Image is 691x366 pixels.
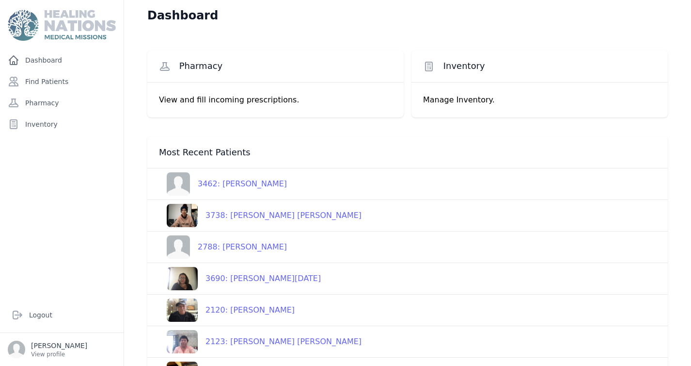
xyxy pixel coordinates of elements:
a: 3690: [PERSON_NAME][DATE] [159,267,321,290]
a: Dashboard [4,50,120,70]
img: Medical Missions EMR [8,10,115,41]
p: Manage Inventory. [423,94,656,106]
div: 2123: [PERSON_NAME] [PERSON_NAME] [198,336,361,348]
span: Pharmacy [179,60,223,72]
img: 8DI5TZot1NXEoAAAAldEVYdGRhdGU6Y3JlYXRlADIwMjUtMDYtMTJUMTY6NTc6NDUrMDA6MDCi3NzMAAAAJXRFWHRkYXRlOm1... [167,267,198,290]
span: Inventory [443,60,485,72]
img: person-242608b1a05df3501eefc295dc1bc67a.jpg [167,172,190,196]
a: 2788: [PERSON_NAME] [159,235,287,259]
img: B45XtBv35mLhAAAAJXRFWHRkYXRlOmNyZWF0ZQAyMDI1LTA2LTIwVDIwOjUzOjU1KzAwOjAwbyP4yQAAACV0RVh0ZGF0ZTptb... [167,204,198,227]
p: View and fill incoming prescriptions. [159,94,392,106]
img: wFyhm5Xng38gQAAACV0RVh0ZGF0ZTpjcmVhdGUAMjAyNC0wMi0yNFQxNjoyNToxMyswMDowMFppeW4AAAAldEVYdGRhdGU6bW... [167,330,198,353]
div: 3462: [PERSON_NAME] [190,178,287,190]
a: Find Patients [4,72,120,91]
a: Pharmacy View and fill incoming prescriptions. [147,50,404,117]
div: 3738: [PERSON_NAME] [PERSON_NAME] [198,210,361,221]
img: A9S1CkqaIzhGtJyBYLTbs7kwZVQYpFf8PTFLPYl6hlTcAAAAldEVYdGRhdGU6Y3JlYXRlADIwMjQtMDEtMDJUMTg6Mzg6Mzgr... [167,299,198,322]
span: Most Recent Patients [159,147,251,158]
a: 2123: [PERSON_NAME] [PERSON_NAME] [159,330,361,353]
a: 3462: [PERSON_NAME] [159,172,287,196]
div: 2120: [PERSON_NAME] [198,304,295,316]
h1: Dashboard [147,8,218,23]
a: Inventory [4,115,120,134]
p: View profile [31,350,87,358]
div: 2788: [PERSON_NAME] [190,241,287,253]
p: [PERSON_NAME] [31,341,87,350]
a: 2120: [PERSON_NAME] [159,299,295,322]
img: person-242608b1a05df3501eefc295dc1bc67a.jpg [167,235,190,259]
a: 3738: [PERSON_NAME] [PERSON_NAME] [159,204,361,227]
a: Pharmacy [4,93,120,113]
a: Logout [8,305,116,325]
a: [PERSON_NAME] View profile [8,341,116,358]
div: 3690: [PERSON_NAME][DATE] [198,273,321,284]
a: Inventory Manage Inventory. [411,50,668,117]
